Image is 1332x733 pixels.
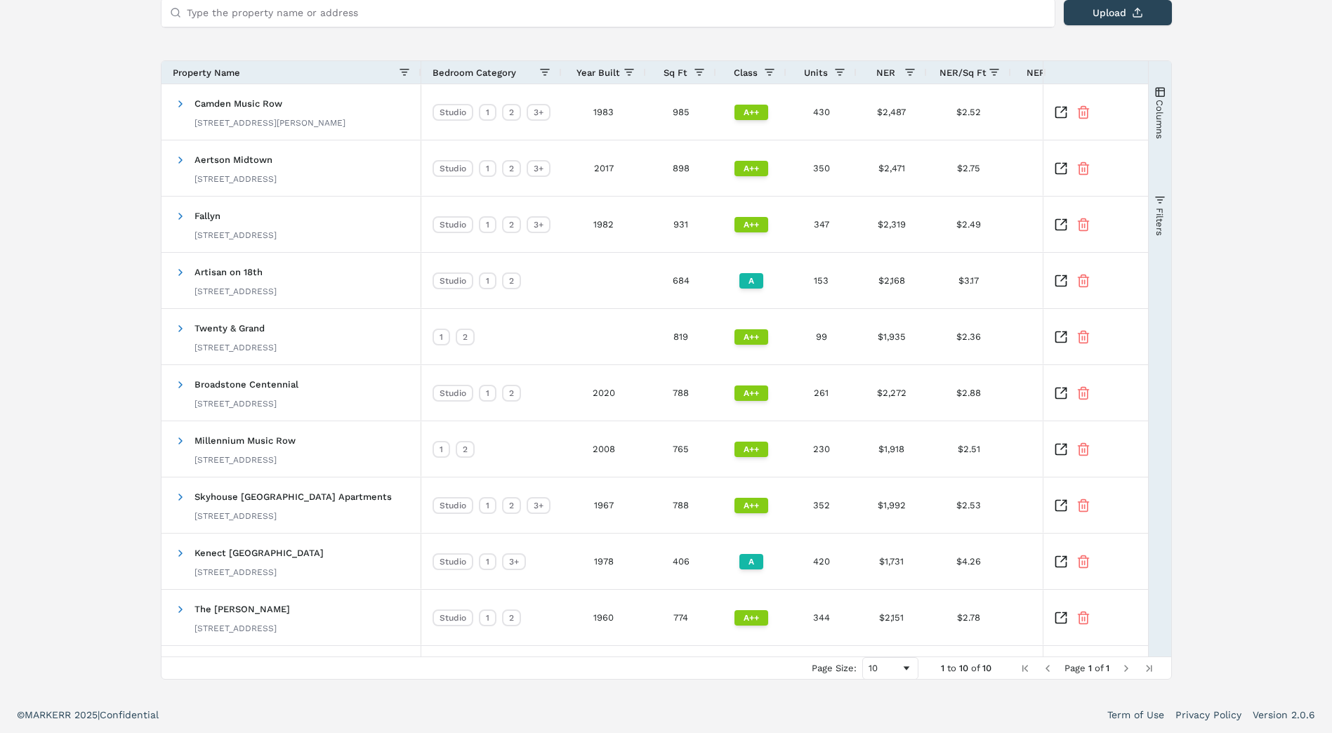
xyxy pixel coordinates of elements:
div: A++ [734,610,768,626]
div: [STREET_ADDRESS] [194,173,277,185]
div: 2 [502,609,521,626]
div: $2.53 [927,477,1011,533]
div: A [739,273,763,289]
div: Studio [433,609,473,626]
div: 2008 [562,421,646,477]
span: Year Built [576,67,620,78]
div: A++ [734,385,768,401]
a: Inspect Comparable [1054,442,1068,456]
div: Page Size [862,657,918,680]
div: 985 [646,84,716,140]
button: Remove Property From Portfolio [1076,105,1090,119]
span: 1 [1088,663,1092,673]
div: -0.91% [1011,421,1152,477]
button: Remove Property From Portfolio [1076,161,1090,176]
div: 1978 [562,534,646,589]
div: 1 [479,497,496,514]
div: 261 [786,365,857,421]
button: Remove Property From Portfolio [1076,218,1090,232]
span: Sq Ft [664,67,687,78]
div: 931 [646,197,716,252]
div: [STREET_ADDRESS][PERSON_NAME] [194,117,345,128]
span: Camden Music Row [194,98,282,109]
div: 2 [502,160,521,177]
div: - [1011,309,1152,364]
div: 344 [786,590,857,645]
div: [STREET_ADDRESS] [194,230,277,241]
div: $2.51 [927,421,1011,477]
div: -1.43% [1011,477,1152,533]
div: 788 [646,365,716,421]
div: 2 [502,497,521,514]
a: Inspect Comparable [1054,386,1068,400]
span: Skyhouse [GEOGRAPHIC_DATA] Apartments [194,491,392,502]
div: Studio [433,160,473,177]
div: 420 [786,534,857,589]
div: 99 [786,309,857,364]
div: $1,992 [857,477,927,533]
a: Inspect Comparable [1054,105,1068,119]
a: Term of Use [1107,708,1164,722]
div: 819 [646,309,716,364]
a: Inspect Comparable [1054,330,1068,344]
span: 10 [982,663,991,673]
span: The [PERSON_NAME] [194,604,290,614]
span: Aertson Midtown [194,154,272,165]
div: A++ [734,217,768,232]
span: Artisan on 18th [194,267,263,277]
div: 1 [479,609,496,626]
div: $2.78 [927,590,1011,645]
button: Remove Property From Portfolio [1076,330,1090,344]
span: 2025 | [74,709,100,720]
div: [STREET_ADDRESS] [194,510,392,522]
div: 2017 [562,140,646,196]
div: 1983 [562,84,646,140]
div: $3.17 [927,253,1011,308]
div: 3+ [527,216,550,233]
div: 352 [786,477,857,533]
div: A++ [734,329,768,345]
div: $2,487 [857,84,927,140]
a: Inspect Comparable [1054,161,1068,176]
span: Broadstone Centennial [194,379,298,390]
div: 684 [646,253,716,308]
span: Fallyn [194,211,220,221]
span: Class [734,67,758,78]
div: 774 [646,590,716,645]
div: $2.36 [927,309,1011,364]
span: 1 [1106,663,1109,673]
div: [STREET_ADDRESS] [194,398,298,409]
div: 2 [502,216,521,233]
div: 1 [479,272,496,289]
span: Millennium Music Row [194,435,296,446]
a: Inspect Comparable [1054,555,1068,569]
div: A++ [734,442,768,457]
div: -1.92% [1011,590,1152,645]
span: Twenty & Grand [194,323,265,334]
div: A++ [734,498,768,513]
div: $1,731 [857,534,927,589]
div: - [1011,84,1152,140]
button: Remove Property From Portfolio [1076,442,1090,456]
div: $2.52 [927,84,1011,140]
div: 1 [479,553,496,570]
div: Studio [433,216,473,233]
div: 2020 [562,365,646,421]
div: [STREET_ADDRESS] [194,623,290,634]
div: 3+ [527,160,550,177]
div: 10 [869,663,901,673]
span: NER [876,67,895,78]
div: 350 [786,140,857,196]
span: Kenect [GEOGRAPHIC_DATA] [194,548,324,558]
a: Inspect Comparable [1054,274,1068,288]
span: Units [804,67,828,78]
span: 10 [959,663,968,673]
span: MARKERR [25,709,74,720]
div: Previous Page [1042,663,1053,674]
div: 898 [646,140,716,196]
div: A++ [734,105,768,120]
div: $2,272 [857,365,927,421]
span: of [1095,663,1103,673]
div: 1 [479,385,496,402]
div: First Page [1020,663,1031,674]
